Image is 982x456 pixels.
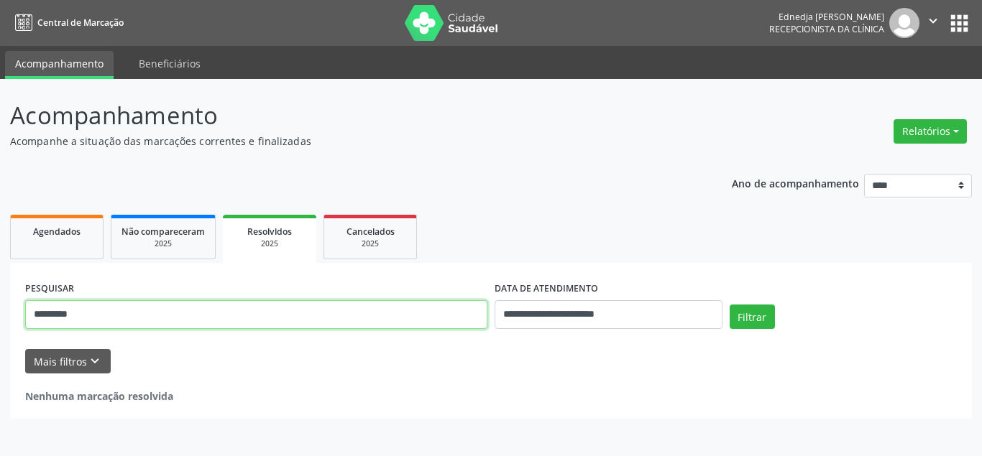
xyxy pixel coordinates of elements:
[25,278,74,300] label: PESQUISAR
[730,304,775,329] button: Filtrar
[10,11,124,34] a: Central de Marcação
[33,225,81,238] span: Agendados
[10,98,684,134] p: Acompanhamento
[947,11,972,36] button: apps
[37,17,124,29] span: Central de Marcação
[894,119,967,144] button: Relatórios
[121,225,205,238] span: Não compareceram
[732,174,859,192] p: Ano de acompanhamento
[769,11,884,23] div: Ednedja [PERSON_NAME]
[129,51,211,76] a: Beneficiários
[5,51,114,79] a: Acompanhamento
[925,13,941,29] i: 
[769,23,884,35] span: Recepcionista da clínica
[87,353,103,369] i: keyboard_arrow_down
[347,225,395,238] span: Cancelados
[25,349,111,374] button: Mais filtroskeyboard_arrow_down
[10,134,684,149] p: Acompanhe a situação das marcações correntes e finalizadas
[247,225,292,238] span: Resolvidos
[919,8,947,38] button: 
[334,238,406,249] div: 2025
[495,278,598,300] label: DATA DE ATENDIMENTO
[25,389,173,403] strong: Nenhuma marcação resolvida
[121,238,205,249] div: 2025
[889,8,919,38] img: img
[233,238,306,249] div: 2025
